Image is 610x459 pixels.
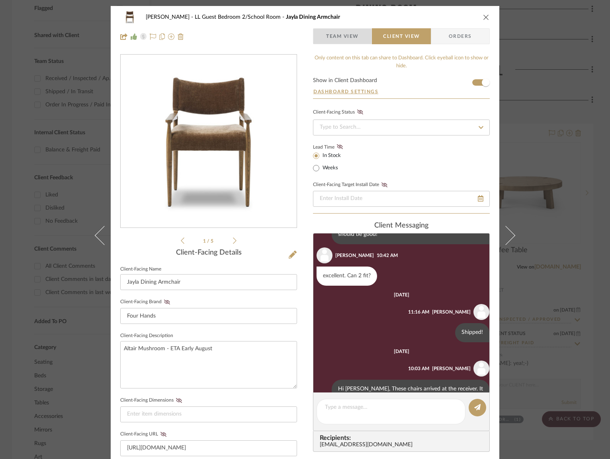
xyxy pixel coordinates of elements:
button: Client-Facing Brand [162,299,172,305]
input: Enter item URL [120,440,297,456]
input: Enter item dimensions [120,406,297,422]
div: [DATE] [394,349,409,354]
span: LL Guest Bedroom 2/School Room [195,14,286,20]
span: / [207,239,211,243]
label: Client-Facing Brand [120,299,172,305]
span: Orders [440,28,481,44]
div: [EMAIL_ADDRESS][DOMAIN_NAME] [320,442,486,448]
input: Type to Search… [313,120,490,135]
div: [DATE] [394,292,409,298]
span: Recipients: [320,434,486,441]
button: Client-Facing URL [158,432,169,437]
span: Team View [326,28,359,44]
div: Hi [PERSON_NAME], These chairs arrived at the receiver. It looks like 1 has a slight imperfection... [332,380,489,425]
div: Shipped! [455,323,489,342]
div: Client-Facing Status [313,108,366,116]
input: Enter Install Date [313,191,490,207]
div: 10:03 AM [408,365,429,372]
label: Client-Facing Target Install Date [313,182,390,188]
div: Only content on this tab can share to Dashboard. Click eyeball icon to show or hide. [313,54,490,70]
div: [PERSON_NAME] [432,365,471,372]
label: Client-Facing Dimensions [120,398,184,403]
label: Client-Facing Description [120,334,173,338]
button: close [483,14,490,21]
div: [PERSON_NAME] [335,252,374,259]
label: In Stock [321,152,341,159]
img: 30cd140b-7788-41b5-851e-fe29643485ed_436x436.jpg [122,55,295,228]
img: Remove from project [178,33,184,40]
label: Weeks [321,165,338,172]
input: Enter Client-Facing Brand [120,308,297,324]
label: Lead Time [313,143,354,151]
input: Enter Client-Facing Item Name [120,274,297,290]
span: Jayla Dining Armchair [286,14,340,20]
span: Client View [383,28,420,44]
div: Client-Facing Details [120,249,297,257]
div: [PERSON_NAME] [432,308,471,316]
label: Client-Facing Name [120,267,161,271]
div: client Messaging [313,222,490,230]
img: 30cd140b-7788-41b5-851e-fe29643485ed_48x40.jpg [120,9,139,25]
button: Dashboard Settings [313,88,379,95]
div: 11:16 AM [408,308,429,316]
div: 10:42 AM [377,252,398,259]
button: Lead Time [334,143,345,151]
div: 0 [121,55,297,228]
img: user_avatar.png [473,304,489,320]
img: user_avatar.png [473,361,489,377]
button: Client-Facing Target Install Date [379,182,390,188]
div: excellent. Can 2 fit? [317,267,377,286]
img: user_avatar.png [317,247,332,263]
span: 5 [211,239,215,243]
label: Client-Facing URL [120,432,169,437]
button: Client-Facing Dimensions [174,398,184,403]
mat-radio-group: Select item type [313,151,354,173]
span: [PERSON_NAME] [146,14,195,20]
span: 1 [203,239,207,243]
